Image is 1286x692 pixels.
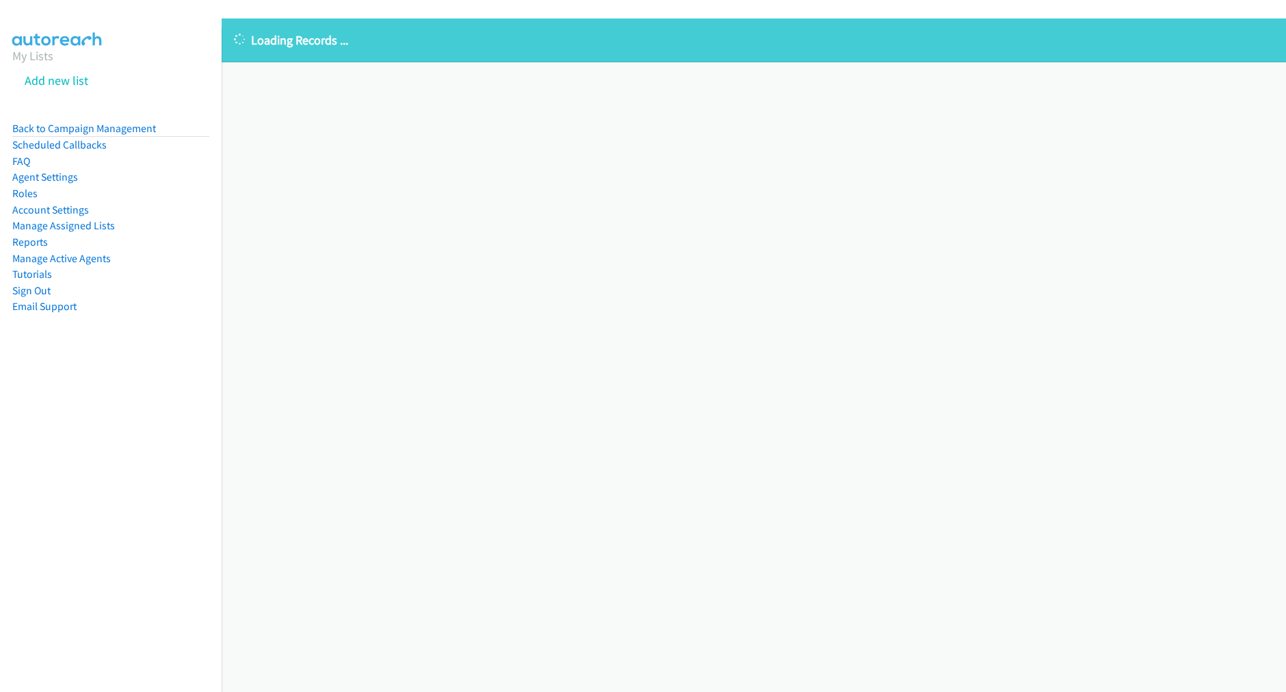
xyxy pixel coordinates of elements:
[12,235,48,248] a: Reports
[12,284,51,297] a: Sign Out
[12,170,78,183] a: Agent Settings
[12,48,53,64] a: My Lists
[12,138,107,151] a: Scheduled Callbacks
[12,187,38,200] a: Roles
[234,31,1274,49] p: Loading Records ...
[12,203,89,216] a: Account Settings
[12,268,52,281] a: Tutorials
[12,122,156,135] a: Back to Campaign Management
[12,155,30,168] a: FAQ
[12,252,111,265] a: Manage Active Agents
[12,300,77,313] a: Email Support
[12,219,115,232] a: Manage Assigned Lists
[25,73,88,88] a: Add new list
